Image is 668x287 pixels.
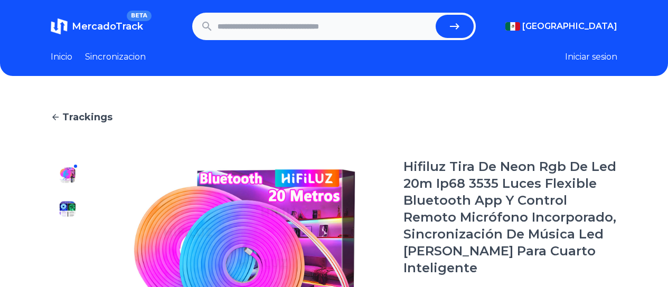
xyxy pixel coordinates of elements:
[51,18,143,35] a: MercadoTrackBETA
[51,110,617,125] a: Trackings
[505,22,520,31] img: Mexico
[62,110,112,125] span: Trackings
[565,51,617,63] button: Iniciar sesion
[59,167,76,184] img: Hifiluz Tira De Neon Rgb De Led 20m Ip68 3535 Luces Flexible Bluetooth App Y Control Remoto Micró...
[72,21,143,32] span: MercadoTrack
[51,51,72,63] a: Inicio
[59,200,76,217] img: Hifiluz Tira De Neon Rgb De Led 20m Ip68 3535 Luces Flexible Bluetooth App Y Control Remoto Micró...
[403,158,617,276] h1: Hifiluz Tira De Neon Rgb De Led 20m Ip68 3535 Luces Flexible Bluetooth App Y Control Remoto Micró...
[51,18,68,35] img: MercadoTrack
[59,268,76,285] img: Hifiluz Tira De Neon Rgb De Led 20m Ip68 3535 Luces Flexible Bluetooth App Y Control Remoto Micró...
[59,234,76,251] img: Hifiluz Tira De Neon Rgb De Led 20m Ip68 3535 Luces Flexible Bluetooth App Y Control Remoto Micró...
[505,20,617,33] button: [GEOGRAPHIC_DATA]
[85,51,146,63] a: Sincronizacion
[127,11,152,21] span: BETA
[522,20,617,33] span: [GEOGRAPHIC_DATA]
